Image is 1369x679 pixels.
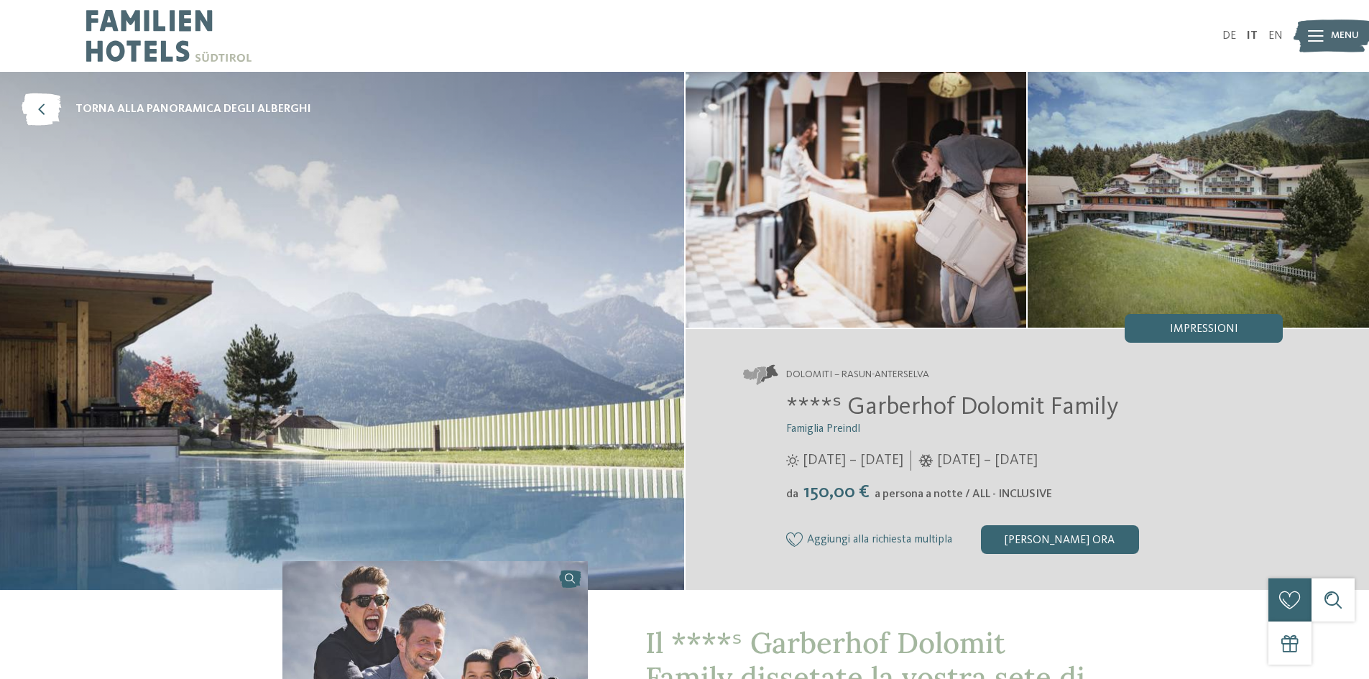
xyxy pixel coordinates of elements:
span: [DATE] – [DATE] [937,451,1038,471]
a: EN [1268,30,1283,42]
a: DE [1222,30,1236,42]
span: ****ˢ Garberhof Dolomit Family [786,394,1118,420]
span: Menu [1331,29,1359,43]
img: Il family hotel ad Anterselva: un paradiso naturale [686,72,1027,328]
span: Famiglia Preindl [786,423,860,435]
i: Orari d'apertura inverno [918,454,934,467]
span: a persona a notte / ALL - INCLUSIVE [875,489,1052,500]
span: torna alla panoramica degli alberghi [75,101,311,117]
i: Orari d'apertura estate [786,454,799,467]
span: [DATE] – [DATE] [803,451,903,471]
span: Impressioni [1170,323,1238,335]
span: Aggiungi alla richiesta multipla [807,534,952,547]
div: [PERSON_NAME] ora [981,525,1139,554]
span: Dolomiti – Rasun-Anterselva [786,368,929,382]
span: 150,00 € [800,483,873,502]
span: da [786,489,798,500]
img: Hotel Dolomit Family Resort Garberhof ****ˢ [1028,72,1369,328]
a: torna alla panoramica degli alberghi [22,93,311,126]
a: IT [1247,30,1258,42]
